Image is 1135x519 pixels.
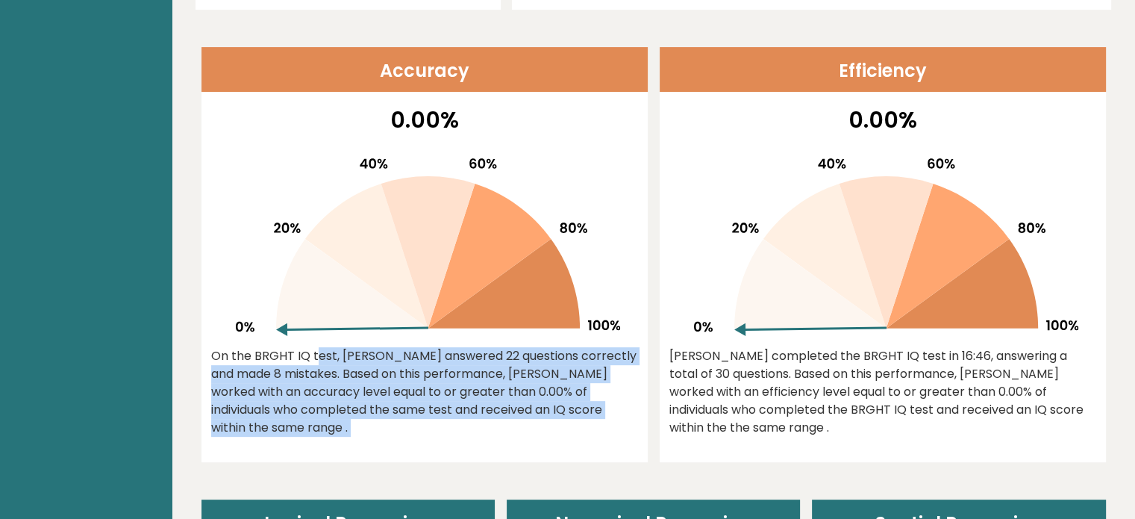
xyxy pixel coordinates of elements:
[669,103,1096,137] p: 0.00%
[211,103,638,137] p: 0.00%
[211,347,638,437] div: On the BRGHT IQ test, [PERSON_NAME] answered 22 questions correctly and made 8 mistakes. Based on...
[201,47,648,92] header: Accuracy
[669,347,1096,437] div: [PERSON_NAME] completed the BRGHT IQ test in 16:46, answering a total of 30 questions. Based on t...
[660,47,1106,92] header: Efficiency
